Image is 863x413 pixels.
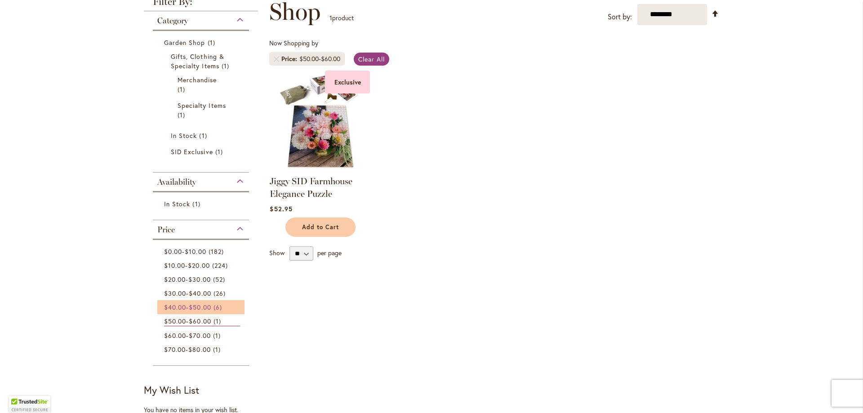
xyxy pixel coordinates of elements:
[269,39,318,47] span: Now Shopping by
[164,247,206,256] span: -
[164,289,240,298] a: $30.00-$40.00 26
[185,247,206,256] span: $10.00
[299,54,319,63] span: $50.00
[208,38,218,47] span: 1
[214,302,224,312] span: 6
[269,249,285,257] span: Show
[178,84,187,94] span: 1
[164,199,240,209] a: In Stock 1
[270,176,352,199] a: Jiggy SID Farmhouse Elegance Puzzle
[164,331,240,340] a: $60.00-$70.00 1
[164,302,240,312] a: $40.00-$50.00 6
[188,261,209,270] span: $20.00
[171,147,233,156] a: SID Exclusive
[209,247,226,256] span: 182
[164,345,211,354] span: -
[164,38,240,47] a: Garden Shop
[171,147,213,156] span: SID Exclusive
[178,101,226,110] span: Specialty Items
[189,303,211,311] span: $50.00
[325,71,370,93] div: Exclusive
[164,345,240,354] a: $70.00-$80.00 1
[274,56,279,62] a: Remove Price $50.00 - $60.00
[164,38,205,47] span: Garden Shop
[188,275,210,284] span: $30.00
[270,71,370,171] img: Jiggy SID Farmhouse Elegance Puzzle
[214,289,228,298] span: 26
[285,218,356,237] button: Add to Cart
[213,331,223,340] span: 1
[329,13,332,22] span: 1
[317,249,342,257] span: per page
[164,316,240,326] a: $50.00-$60.00 1
[354,53,389,66] a: Clear All
[189,331,210,340] span: $70.00
[178,75,217,84] span: Merchandise
[164,289,186,298] span: $30.00
[270,164,370,173] a: Jiggy SID Farmhouse Elegance Puzzle Exclusive
[164,331,186,340] span: $60.00
[281,54,299,63] span: Price
[171,52,233,71] a: Gifts, Clothing &amp; Specialty Items
[164,303,186,311] span: $40.00
[164,261,185,270] span: $10.00
[192,199,202,209] span: 1
[164,247,240,256] a: $0.00-$10.00 182
[178,101,227,120] a: Specialty Items
[164,317,186,325] span: $50.00
[171,131,197,140] span: In Stock
[212,261,230,270] span: 224
[164,261,240,270] a: $10.00-$20.00 224
[157,177,196,187] span: Availability
[178,75,227,94] a: Merchandise
[188,345,210,354] span: $80.00
[171,131,233,140] a: In Stock
[189,289,211,298] span: $40.00
[215,147,225,156] span: 1
[213,345,223,354] span: 1
[164,200,190,208] span: In Stock
[214,316,223,326] span: 1
[321,54,340,63] span: $60.00
[144,383,199,396] strong: My Wish List
[164,317,211,325] span: -
[270,204,292,213] span: $52.95
[222,61,231,71] span: 1
[164,275,211,284] span: -
[178,110,187,120] span: 1
[164,331,211,340] span: -
[608,9,632,25] label: Sort by:
[358,55,385,63] span: Clear All
[164,345,186,354] span: $70.00
[164,303,211,311] span: -
[189,317,211,325] span: $60.00
[164,275,186,284] span: $20.00
[164,261,210,270] span: -
[302,223,339,231] span: Add to Cart
[299,54,340,63] div: -
[164,289,211,298] span: -
[329,11,354,25] p: product
[171,52,224,70] span: Gifts, Clothing & Specialty Items
[7,381,32,406] iframe: Launch Accessibility Center
[157,16,188,26] span: Category
[157,225,175,235] span: Price
[164,247,182,256] span: $0.00
[199,131,209,140] span: 1
[164,275,240,284] a: $20.00-$30.00 52
[213,275,227,284] span: 52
